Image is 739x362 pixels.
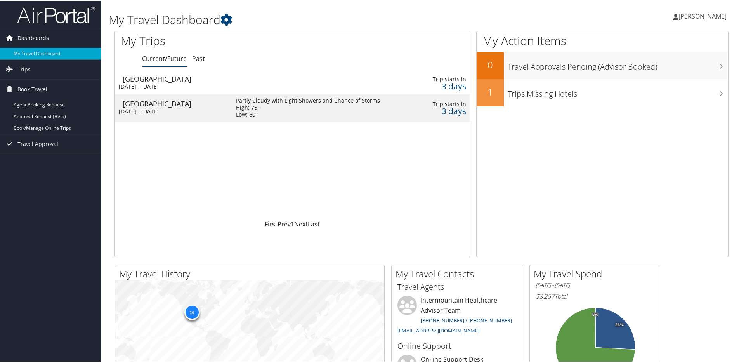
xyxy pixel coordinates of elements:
div: Low: 60° [236,110,380,117]
div: 3 days [427,107,466,114]
span: Travel Approval [17,134,58,153]
h3: Trips Missing Hotels [508,84,728,99]
div: Trip starts in [427,100,466,107]
h2: 0 [477,57,504,71]
h3: Travel Agents [397,281,517,292]
a: 1Trips Missing Hotels [477,78,728,106]
h1: My Travel Dashboard [109,11,526,27]
a: Current/Future [142,54,187,62]
a: Prev [278,219,291,228]
span: Trips [17,59,31,78]
img: airportal-logo.png [17,5,95,23]
span: $3,257 [536,291,554,300]
div: Partly Cloudy with Light Showers and Chance of Storms [236,96,380,103]
h6: Total [536,291,655,300]
span: [PERSON_NAME] [678,11,727,20]
a: 1 [291,219,294,228]
a: [PERSON_NAME] [673,4,734,27]
div: 16 [184,304,199,319]
h2: 1 [477,85,504,98]
a: Past [192,54,205,62]
h1: My Trips [121,32,316,48]
h3: Online Support [397,340,517,351]
div: [DATE] - [DATE] [119,82,224,89]
tspan: 0% [592,312,598,316]
h1: My Action Items [477,32,728,48]
div: [GEOGRAPHIC_DATA] [123,75,228,82]
a: Next [294,219,308,228]
tspan: 26% [615,322,624,327]
h2: My Travel Spend [534,266,661,280]
span: Book Travel [17,79,47,98]
div: High: 75° [236,103,380,110]
h2: My Travel Contacts [396,266,523,280]
a: [PHONE_NUMBER] / [PHONE_NUMBER] [421,316,512,323]
a: 0Travel Approvals Pending (Advisor Booked) [477,51,728,78]
div: [DATE] - [DATE] [119,107,224,114]
a: [EMAIL_ADDRESS][DOMAIN_NAME] [397,326,479,333]
span: Dashboards [17,28,49,47]
div: Trip starts in [427,75,466,82]
div: 3 days [427,82,466,89]
h6: [DATE] - [DATE] [536,281,655,288]
a: First [265,219,278,228]
a: Last [308,219,320,228]
div: [GEOGRAPHIC_DATA] [123,99,228,106]
h3: Travel Approvals Pending (Advisor Booked) [508,57,728,71]
h2: My Travel History [119,266,384,280]
li: Intermountain Healthcare Advisor Team [394,295,521,336]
